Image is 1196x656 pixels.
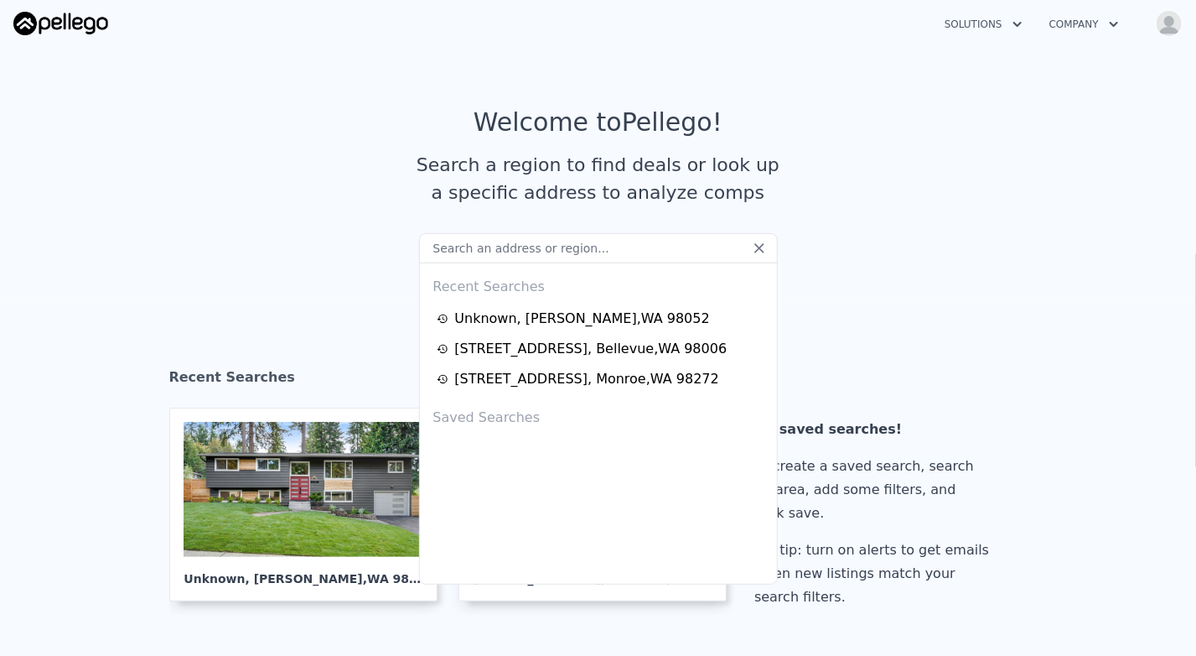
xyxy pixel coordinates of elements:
[411,151,786,206] div: Search a region to find deals or look up a specific address to analyze comps
[474,107,722,138] div: Welcome to Pellego !
[754,455,996,525] div: To create a saved search, search an area, add some filters, and click save.
[1036,9,1132,39] button: Company
[169,354,1028,408] div: Recent Searches
[455,309,710,329] div: Unknown , [PERSON_NAME] , WA 98052
[455,369,719,389] div: [STREET_ADDRESS] , Monroe , WA 98272
[169,408,451,601] a: Unknown, [PERSON_NAME],WA 98052
[427,263,770,304] div: Recent Searches
[184,557,423,587] div: Unknown , [PERSON_NAME]
[754,539,996,609] div: Pro tip: turn on alerts to get emails when new listings match your search filters.
[437,369,765,389] a: [STREET_ADDRESS], Monroe,WA 98272
[437,309,765,329] a: Unknown, [PERSON_NAME],WA 98052
[455,339,727,359] div: [STREET_ADDRESS] , Bellevue , WA 98006
[437,339,765,359] a: [STREET_ADDRESS], Bellevue,WA 98006
[419,233,778,263] input: Search an address or region...
[666,572,738,586] span: , WA 98006
[427,394,770,435] div: Saved Searches
[931,9,1036,39] button: Solutions
[363,572,434,586] span: , WA 98052
[13,12,108,35] img: Pellego
[754,418,996,441] div: No saved searches!
[1156,10,1183,37] img: avatar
